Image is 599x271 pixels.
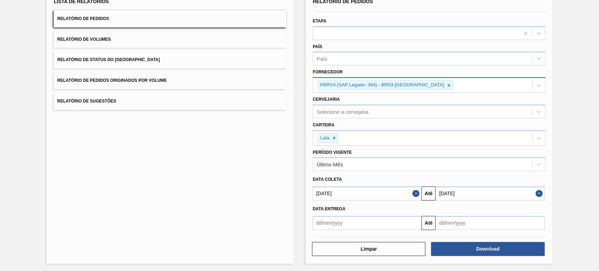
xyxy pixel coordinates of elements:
[317,108,368,114] div: Selecione a cervejaria
[313,123,334,127] label: Carteira
[317,56,327,62] div: País
[535,186,545,200] button: Close
[313,186,421,200] input: dd/mm/yyyy
[318,81,445,90] div: PBRV4 (SAP Legado: 364) - BR53-[GEOGRAPHIC_DATA]
[313,70,342,74] label: Fornecedor
[313,97,340,102] label: Cervejaria
[313,19,326,24] label: Etapa
[57,16,109,21] span: Relatório de Pedidos
[54,51,286,68] button: Relatório de Status do [GEOGRAPHIC_DATA]
[421,186,435,200] button: Até
[313,206,345,211] span: Data entrega
[412,186,421,200] button: Close
[313,216,421,230] input: dd/mm/yyyy
[318,134,330,143] div: Lata
[54,31,286,48] button: Relatório de Volumes
[54,93,286,110] button: Relatório de Sugestões
[313,150,352,155] label: Período Vigente
[435,216,544,230] input: dd/mm/yyyy
[57,37,111,42] span: Relatório de Volumes
[435,186,544,200] input: dd/mm/yyyy
[431,242,544,256] button: Download
[54,72,286,89] button: Relatório de Pedidos Originados por Volume
[57,57,160,62] span: Relatório de Status do [GEOGRAPHIC_DATA]
[317,161,343,167] div: Último Mês
[313,177,342,182] span: Data coleta
[57,99,116,104] span: Relatório de Sugestões
[57,78,167,83] span: Relatório de Pedidos Originados por Volume
[54,10,286,27] button: Relatório de Pedidos
[313,44,322,49] label: País
[312,242,425,256] button: Limpar
[421,216,435,230] button: Até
